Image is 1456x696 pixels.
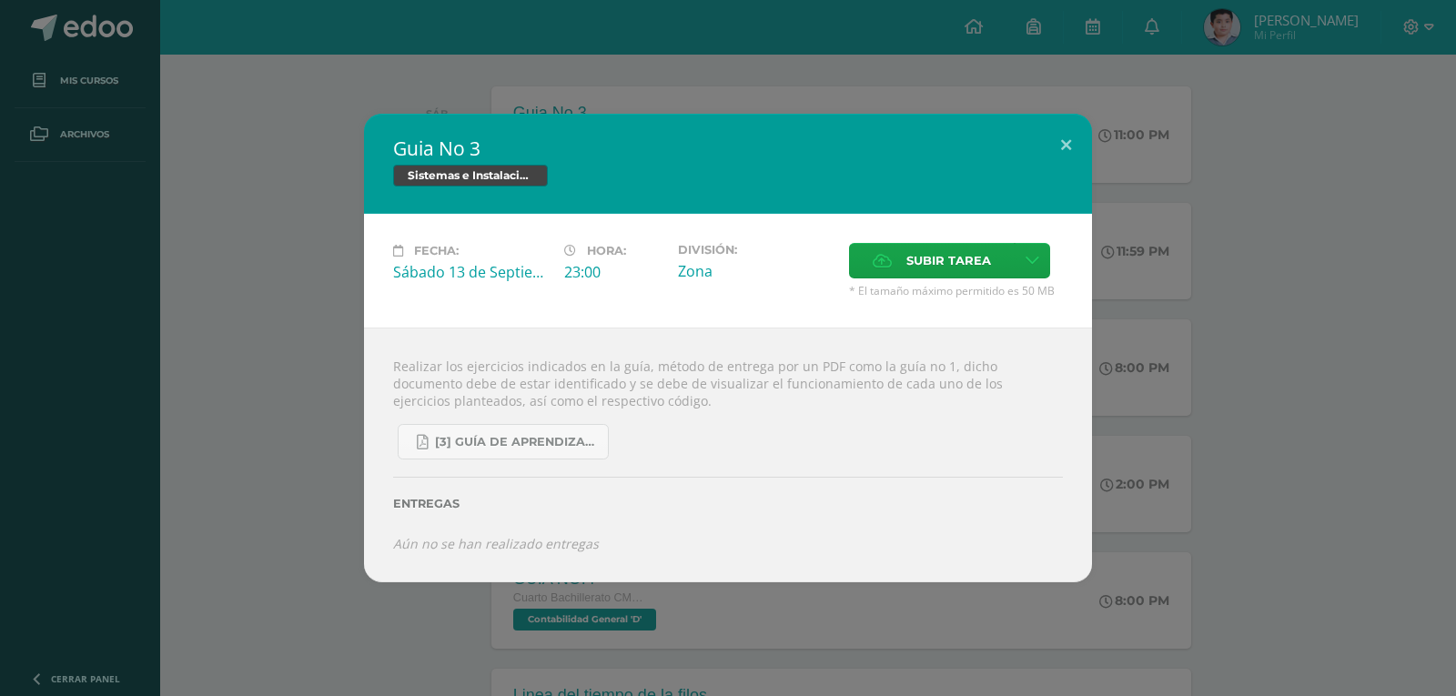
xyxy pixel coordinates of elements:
[678,261,834,281] div: Zona
[587,244,626,257] span: Hora:
[393,262,550,282] div: Sábado 13 de Septiembre
[393,497,1063,510] label: Entregas
[393,165,548,187] span: Sistemas e Instalación de Software (Desarrollo de Software)
[398,424,609,459] a: [3] Guía de Aprendizaje - Sistemas e Instalación de Software.pdf
[393,136,1063,161] h2: Guia No 3
[414,244,459,257] span: Fecha:
[678,243,834,257] label: División:
[393,535,599,552] i: Aún no se han realizado entregas
[1040,114,1092,176] button: Close (Esc)
[564,262,663,282] div: 23:00
[364,328,1092,581] div: Realizar los ejercicios indicados en la guía, método de entrega por un PDF como la guía no 1, dic...
[849,283,1063,298] span: * El tamaño máximo permitido es 50 MB
[435,435,599,449] span: [3] Guía de Aprendizaje - Sistemas e Instalación de Software.pdf
[906,244,991,277] span: Subir tarea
